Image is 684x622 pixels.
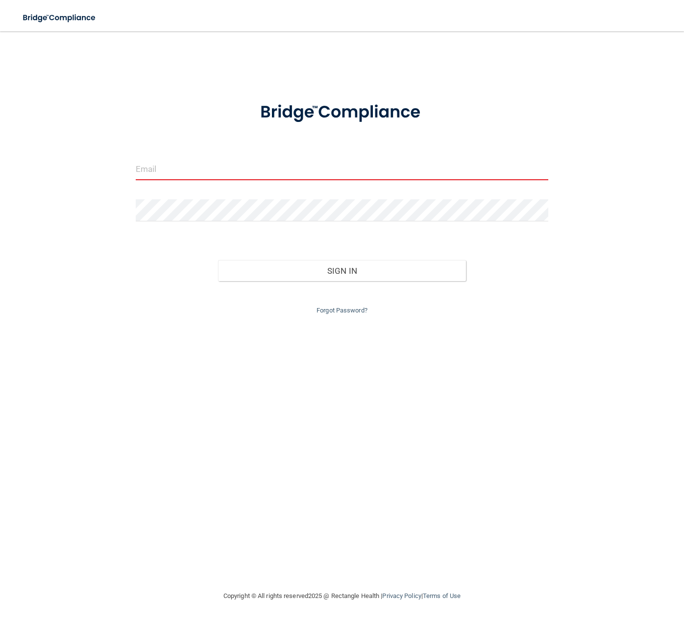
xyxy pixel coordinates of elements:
button: Sign In [218,260,465,282]
img: bridge_compliance_login_screen.278c3ca4.svg [15,8,105,28]
div: Copyright © All rights reserved 2025 @ Rectangle Health | | [163,580,521,612]
input: Email [136,158,548,180]
a: Terms of Use [423,592,461,599]
a: Forgot Password? [317,307,367,314]
img: bridge_compliance_login_screen.278c3ca4.svg [243,90,441,135]
a: Privacy Policy [382,592,421,599]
